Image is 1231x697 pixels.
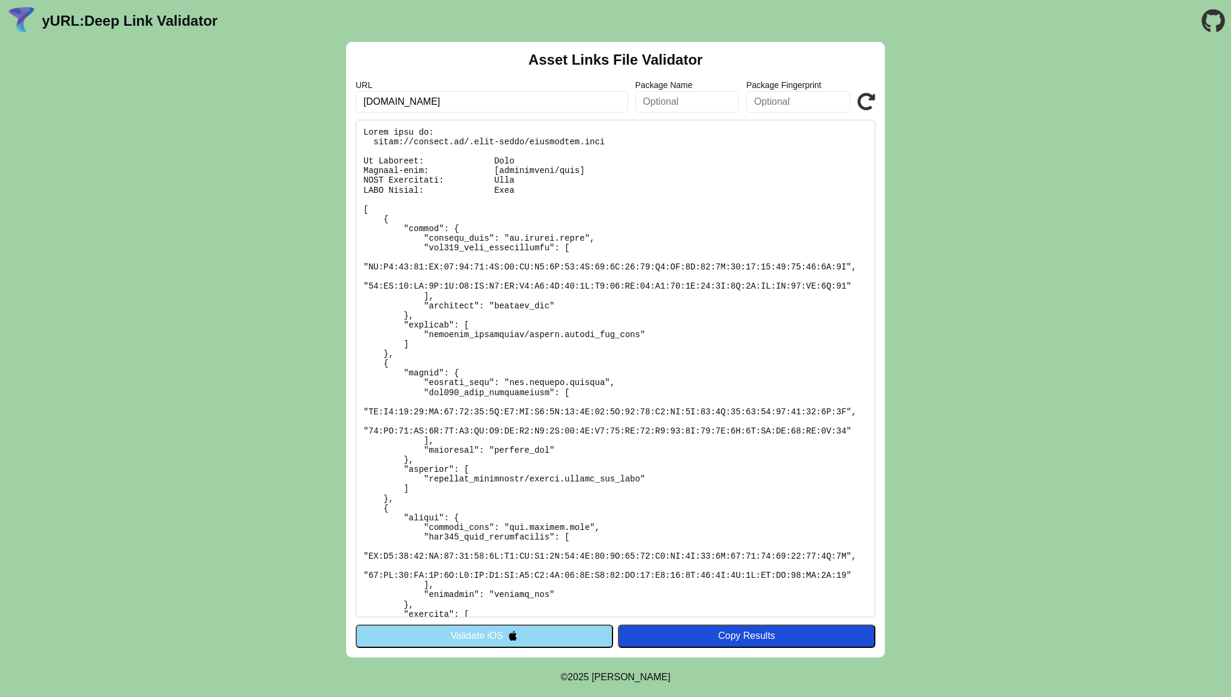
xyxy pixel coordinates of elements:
a: yURL:Deep Link Validator [42,13,217,29]
label: Package Fingerprint [746,80,850,90]
a: Michael Ibragimchayev's Personal Site [592,672,671,682]
label: Package Name [635,80,739,90]
input: Required [356,91,628,113]
img: yURL Logo [6,5,37,37]
label: URL [356,80,628,90]
div: Copy Results [624,631,869,641]
pre: Lorem ipsu do: sitam://consect.ad/.elit-seddo/eiusmodtem.inci Ut Laboreet: Dolo Magnaal-enim: [ad... [356,120,875,617]
button: Validate iOS [356,625,613,647]
span: 2025 [568,672,589,682]
button: Copy Results [618,625,875,647]
h2: Asset Links File Validator [529,51,703,68]
img: appleIcon.svg [508,631,518,641]
input: Optional [635,91,739,113]
footer: © [560,657,670,697]
input: Optional [746,91,850,113]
